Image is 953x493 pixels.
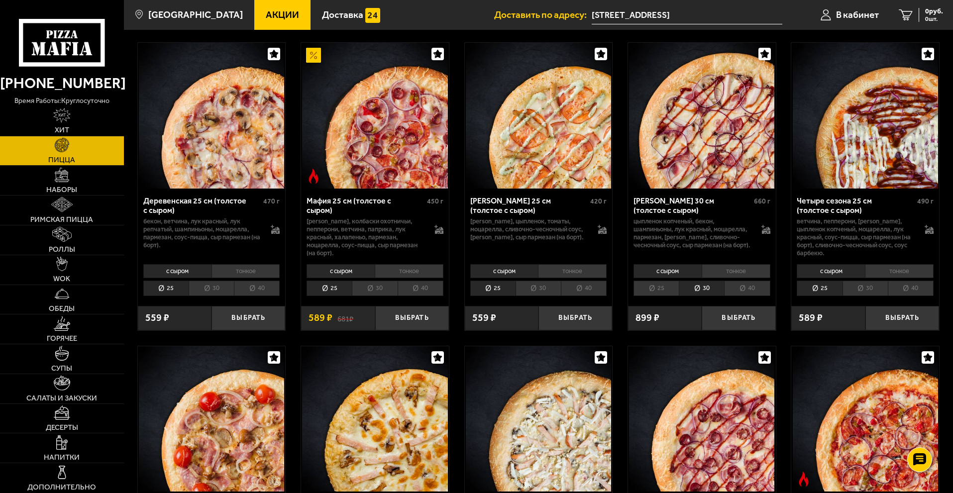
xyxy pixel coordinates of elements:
p: бекон, ветчина, лук красный, лук репчатый, шампиньоны, моцарелла, пармезан, соус-пицца, сыр парме... [143,217,261,249]
li: 30 [352,281,397,296]
li: 25 [634,281,679,296]
li: 30 [679,281,724,296]
img: Четыре сезона 25 см (толстое с сыром) [793,43,938,188]
a: Пикантный цыплёнок сулугуни 25 см (толстое с сыром) [301,346,449,492]
li: 40 [888,281,934,296]
span: Хит [55,126,69,134]
a: Мюнхен 25 см (толстое с сыром) [138,346,286,492]
div: Мафия 25 см (толстое с сыром) [307,196,424,215]
span: 490 г [917,197,934,205]
img: Жюльен 25 см (толстое с сыром) [466,346,611,492]
li: тонкое [212,264,280,278]
span: 470 г [263,197,280,205]
img: Чикен Ранч 25 см (толстое с сыром) [466,43,611,188]
span: Напитки [44,454,80,461]
p: ветчина, пепперони, [PERSON_NAME], цыпленок копченый, моцарелла, лук красный, соус-пицца, сыр пар... [797,217,915,257]
li: тонкое [702,264,770,278]
div: Деревенская 25 см (толстое с сыром) [143,196,261,215]
span: Супы [51,365,72,372]
span: Доставка [322,10,363,19]
img: Акционный [306,48,321,63]
p: [PERSON_NAME], колбаски охотничьи, пепперони, ветчина, паприка, лук красный, халапеньо, пармезан,... [307,217,424,257]
img: Острое блюдо [306,169,321,184]
span: Доставить по адресу: [494,10,592,19]
span: 559 ₽ [145,313,169,323]
li: 30 [516,281,561,296]
button: Выбрать [212,306,285,330]
button: Выбрать [375,306,449,330]
a: Жюльен 25 см (толстое с сыром) [465,346,613,492]
li: с сыром [797,264,865,278]
a: Мясная Барбекю 25 см (толстое с сыром) [628,346,776,492]
span: Акции [266,10,299,19]
li: 25 [143,281,189,296]
span: Наборы [46,186,77,194]
span: В кабинет [836,10,879,19]
span: Горячее [47,335,77,342]
li: тонкое [538,264,607,278]
span: Салаты и закуски [26,394,97,402]
li: с сыром [307,264,375,278]
li: с сыром [143,264,212,278]
button: Выбрать [538,306,612,330]
span: [GEOGRAPHIC_DATA] [148,10,243,19]
span: Дополнительно [27,484,96,491]
img: Дракон 25 см (толстое с сыром) [793,346,938,492]
span: Роллы [49,246,75,253]
span: 559 ₽ [472,313,496,323]
li: 25 [307,281,352,296]
s: 681 ₽ [337,313,353,323]
span: 589 ₽ [799,313,823,323]
img: Чикен Барбекю 30 см (толстое с сыром) [629,43,774,188]
img: 15daf4d41897b9f0e9f617042186c801.svg [365,8,380,23]
li: 40 [234,281,280,296]
span: 0 руб. [925,8,943,15]
img: Пикантный цыплёнок сулугуни 25 см (толстое с сыром) [302,346,447,492]
span: Римская пицца [30,216,93,223]
span: 589 ₽ [309,313,332,323]
li: с сыром [634,264,702,278]
span: Обеды [49,305,75,312]
span: 0 шт. [925,16,943,22]
li: 30 [843,281,888,296]
p: цыпленок копченый, бекон, шампиньоны, лук красный, моцарелла, пармезан, [PERSON_NAME], сливочно-ч... [634,217,751,249]
a: Чикен Барбекю 30 см (толстое с сыром) [628,43,776,188]
span: 450 г [427,197,443,205]
img: Мясная Барбекю 25 см (толстое с сыром) [629,346,774,492]
span: Десерты [46,424,78,431]
span: Пицца [48,156,75,164]
span: 660 г [754,197,770,205]
p: [PERSON_NAME], цыпленок, томаты, моцарелла, сливочно-чесночный соус, [PERSON_NAME], сыр пармезан ... [470,217,588,241]
div: [PERSON_NAME] 25 см (толстое с сыром) [470,196,588,215]
li: 30 [189,281,234,296]
li: 40 [724,281,770,296]
button: Выбрать [702,306,775,330]
img: Острое блюдо [796,472,811,487]
span: WOK [53,275,70,283]
li: 40 [561,281,607,296]
span: 420 г [590,197,607,205]
span: 899 ₽ [635,313,659,323]
img: Мафия 25 см (толстое с сыром) [302,43,447,188]
img: Мюнхен 25 см (толстое с сыром) [139,346,284,492]
li: 25 [797,281,842,296]
li: с сыром [470,264,538,278]
input: Ваш адрес доставки [592,6,782,24]
a: Четыре сезона 25 см (толстое с сыром) [791,43,939,188]
div: [PERSON_NAME] 30 см (толстое с сыром) [634,196,751,215]
img: Деревенская 25 см (толстое с сыром) [139,43,284,188]
a: Деревенская 25 см (толстое с сыром) [138,43,286,188]
a: Острое блюдоДракон 25 см (толстое с сыром) [791,346,939,492]
button: Выбрать [865,306,939,330]
li: 40 [398,281,443,296]
div: Четыре сезона 25 см (толстое с сыром) [797,196,915,215]
a: АкционныйОстрое блюдоМафия 25 см (толстое с сыром) [301,43,449,188]
li: тонкое [865,264,934,278]
li: тонкое [375,264,443,278]
a: Чикен Ранч 25 см (толстое с сыром) [465,43,613,188]
li: 25 [470,281,516,296]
